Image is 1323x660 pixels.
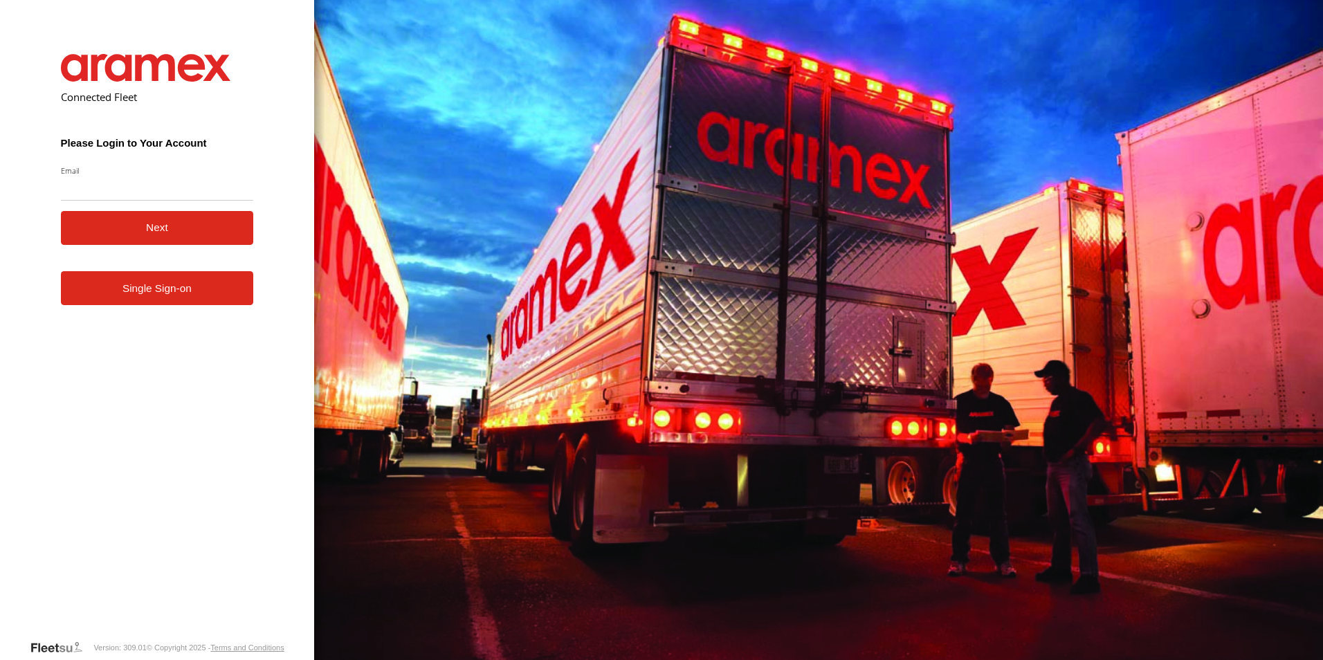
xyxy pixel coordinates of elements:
[61,137,254,149] h3: Please Login to Your Account
[93,643,146,652] div: Version: 309.01
[61,165,254,176] label: Email
[147,643,284,652] div: © Copyright 2025 -
[30,641,93,654] a: Visit our Website
[61,54,231,82] img: Aramex
[61,90,254,104] h2: Connected Fleet
[210,643,284,652] a: Terms and Conditions
[61,211,254,245] button: Next
[61,271,254,305] a: Single Sign-on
